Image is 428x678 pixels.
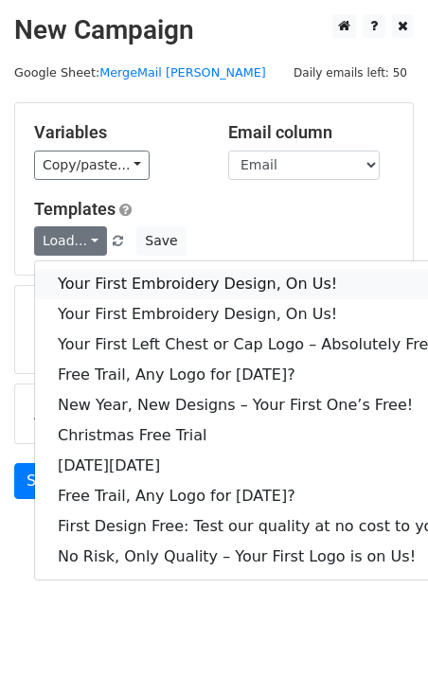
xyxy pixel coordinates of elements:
a: Copy/paste... [34,151,150,180]
h5: Email column [228,122,394,143]
a: Load... [34,226,107,256]
iframe: Chat Widget [333,587,428,678]
small: Google Sheet: [14,65,266,80]
a: MergeMail [PERSON_NAME] [99,65,266,80]
h5: Variables [34,122,200,143]
a: Templates [34,199,116,219]
span: Daily emails left: 50 [287,62,414,83]
a: Send [14,463,77,499]
a: Daily emails left: 50 [287,65,414,80]
button: Save [136,226,186,256]
h2: New Campaign [14,14,414,46]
